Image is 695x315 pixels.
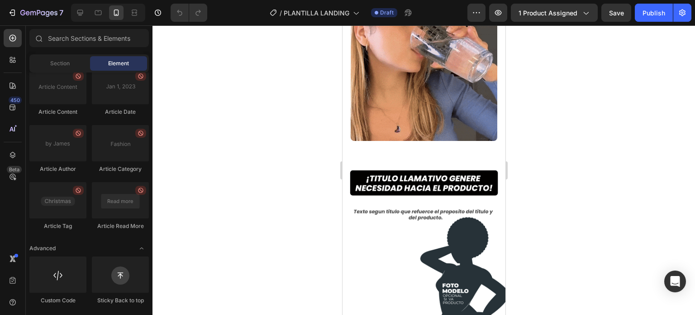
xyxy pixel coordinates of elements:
[134,241,149,256] span: Toggle open
[609,9,624,17] span: Save
[29,222,86,230] div: Article Tag
[601,4,631,22] button: Save
[643,8,665,18] div: Publish
[59,7,63,18] p: 7
[519,8,577,18] span: 1 product assigned
[9,97,22,104] div: 450
[280,8,282,18] span: /
[635,4,673,22] button: Publish
[29,165,86,173] div: Article Author
[171,4,207,22] div: Undo/Redo
[4,4,67,22] button: 7
[29,29,149,47] input: Search Sections & Elements
[92,296,149,305] div: Sticky Back to top
[664,271,686,292] div: Open Intercom Messenger
[284,8,349,18] span: PLANTILLA LANDING
[29,108,86,116] div: Article Content
[29,244,56,252] span: Advanced
[108,59,129,68] span: Element
[92,165,149,173] div: Article Category
[511,4,598,22] button: 1 product assigned
[7,166,22,173] div: Beta
[343,25,505,315] iframe: Design area
[92,108,149,116] div: Article Date
[29,296,86,305] div: Custom Code
[380,9,394,17] span: Draft
[92,222,149,230] div: Article Read More
[50,59,70,68] span: Section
